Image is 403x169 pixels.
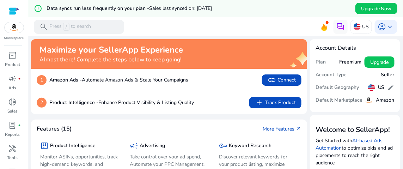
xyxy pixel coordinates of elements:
[47,6,212,12] h5: Data syncs run less frequently on your plan -
[5,131,20,138] p: Reports
[361,5,392,12] span: Upgrade Now
[34,4,42,13] mat-icon: error_outline
[40,141,49,150] span: package
[268,76,276,84] span: link
[8,121,17,129] span: lab_profile
[39,45,183,55] h2: Maximize your SellerApp Experience
[316,72,347,78] h5: Account Type
[63,23,69,31] span: /
[365,96,373,104] img: amazon.svg
[255,98,296,107] span: Track Product
[5,61,20,68] p: Product
[262,74,301,86] button: linkConnect
[376,97,395,103] h5: Amazon
[381,72,395,78] h5: Seller
[355,3,397,14] button: Upgrade Now
[316,137,383,151] a: AI-based Ads Automation
[9,85,17,91] p: Ads
[140,143,165,149] h5: Advertising
[219,141,228,150] span: key
[18,77,21,80] span: fiber_manual_record
[263,125,301,133] a: More Featuresarrow_outward
[268,76,296,84] span: Connect
[4,36,24,41] p: Marketplace
[5,22,24,33] img: amazon.svg
[37,98,47,108] p: 2
[229,143,272,149] h5: Keyword Research
[370,59,389,66] span: Upgrade
[316,126,395,134] h3: Welcome to SellerApp!
[49,76,188,84] p: Automate Amazon Ads & Scale Your Campaigns
[39,56,183,63] h4: Almost there! Complete the steps below to keep going!
[130,141,138,150] span: campaign
[7,155,18,161] p: Tools
[149,5,212,12] span: Sales last synced on: [DATE]
[316,45,395,52] h4: Account Details
[368,84,375,91] img: us.svg
[362,20,369,33] p: US
[354,23,361,30] img: us.svg
[50,143,96,149] h5: Product Intelligence
[316,85,359,91] h5: Default Geography
[378,23,386,31] span: account_circle
[386,23,395,31] span: keyboard_arrow_down
[249,97,301,108] button: addTrack Product
[49,77,82,83] b: Amazon Ads -
[387,84,395,91] span: edit
[316,59,326,65] h5: Plan
[296,126,301,132] span: arrow_outward
[49,99,98,106] b: Product Intelligence -
[49,99,194,106] p: Enhance Product Visibility & Listing Quality
[18,124,21,127] span: fiber_manual_record
[339,59,362,65] h5: Freemium
[8,74,17,83] span: campaign
[255,98,263,107] span: add
[8,98,17,106] span: donut_small
[316,97,362,103] h5: Default Marketplace
[7,108,18,114] p: Sales
[39,23,48,31] span: search
[8,144,17,153] span: handyman
[316,137,395,167] p: Get Started with to optimize bids and ad placements to reach the right audience
[378,85,385,91] h5: US
[49,23,91,31] p: Press to search
[365,56,395,68] button: Upgrade
[37,126,72,132] h4: Features (15)
[8,51,17,60] span: inventory_2
[37,75,47,85] p: 1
